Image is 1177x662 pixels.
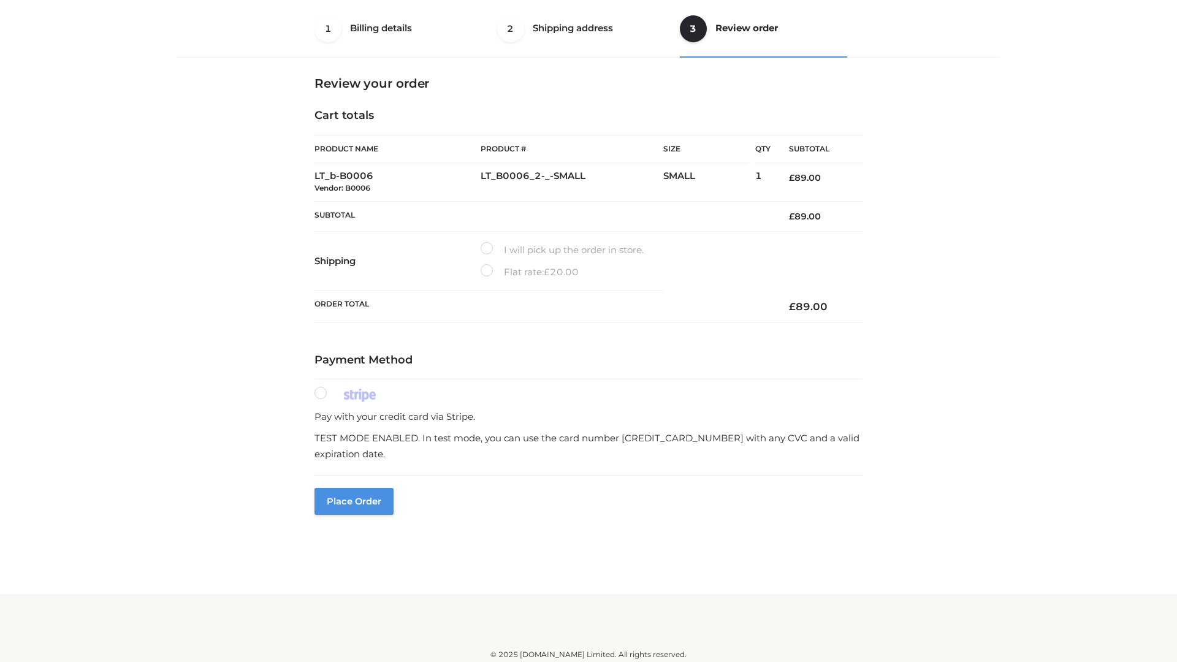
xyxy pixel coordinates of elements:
th: Size [663,135,749,163]
th: Product Name [314,135,481,163]
p: Pay with your credit card via Stripe. [314,409,863,425]
button: Place order [314,488,394,515]
th: Shipping [314,232,481,291]
h4: Payment Method [314,354,863,367]
td: LT_B0006_2-_-SMALL [481,163,663,202]
th: Subtotal [771,135,863,163]
h3: Review your order [314,76,863,91]
th: Order Total [314,291,771,323]
div: © 2025 [DOMAIN_NAME] Limited. All rights reserved. [182,649,995,661]
bdi: 89.00 [789,300,828,313]
td: SMALL [663,163,755,202]
bdi: 89.00 [789,172,821,183]
bdi: 20.00 [544,266,579,278]
label: Flat rate: [481,264,579,280]
td: 1 [755,163,771,202]
h4: Cart totals [314,109,863,123]
td: LT_b-B0006 [314,163,481,202]
label: I will pick up the order in store. [481,242,644,258]
th: Product # [481,135,663,163]
span: £ [544,266,550,278]
th: Qty [755,135,771,163]
span: £ [789,211,794,222]
span: £ [789,172,794,183]
span: £ [789,300,796,313]
bdi: 89.00 [789,211,821,222]
p: TEST MODE ENABLED. In test mode, you can use the card number [CREDIT_CARD_NUMBER] with any CVC an... [314,430,863,462]
small: Vendor: B0006 [314,183,370,192]
th: Subtotal [314,201,771,231]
